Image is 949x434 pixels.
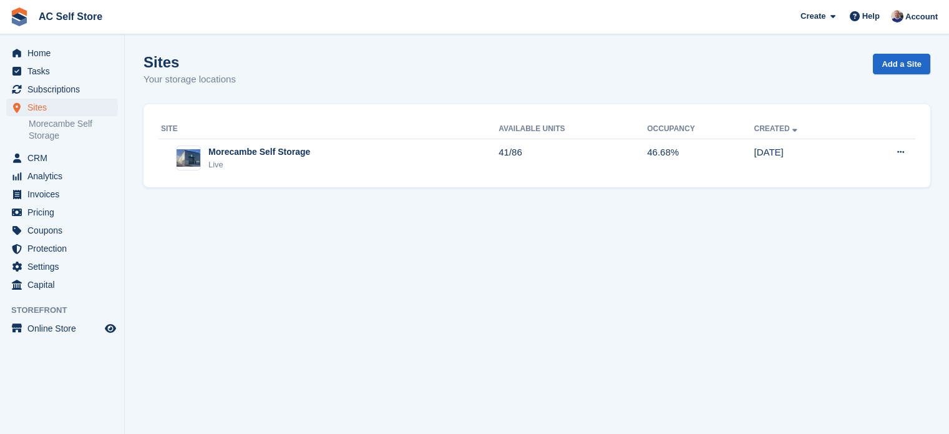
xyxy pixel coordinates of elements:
a: menu [6,258,118,275]
a: Morecambe Self Storage [29,118,118,142]
a: menu [6,185,118,203]
th: Site [158,119,499,139]
a: menu [6,222,118,239]
span: Pricing [27,204,102,221]
td: [DATE] [754,139,856,177]
img: stora-icon-8386f47178a22dfd0bd8f6a31ec36ba5ce8667c1dd55bd0f319d3a0aa187defe.svg [10,7,29,26]
th: Available Units [499,119,647,139]
span: Subscriptions [27,81,102,98]
span: Invoices [27,185,102,203]
span: CRM [27,149,102,167]
span: Tasks [27,62,102,80]
a: menu [6,44,118,62]
a: menu [6,99,118,116]
a: menu [6,62,118,80]
span: Create [801,10,825,22]
span: Settings [27,258,102,275]
span: Analytics [27,167,102,185]
a: menu [6,81,118,98]
a: Preview store [103,321,118,336]
th: Occupancy [647,119,754,139]
a: menu [6,320,118,337]
h1: Sites [144,54,236,71]
span: Storefront [11,304,124,317]
a: Add a Site [873,54,930,74]
td: 41/86 [499,139,647,177]
a: menu [6,167,118,185]
img: Image of Morecambe Self Storage site [177,149,200,167]
a: AC Self Store [34,6,107,27]
span: Help [862,10,880,22]
span: Sites [27,99,102,116]
span: Capital [27,276,102,293]
a: Created [754,124,799,133]
span: Home [27,44,102,62]
a: menu [6,204,118,221]
p: Your storage locations [144,72,236,87]
a: menu [6,149,118,167]
div: Morecambe Self Storage [208,145,310,159]
a: menu [6,240,118,257]
span: Protection [27,240,102,257]
span: Online Store [27,320,102,337]
div: Live [208,159,310,171]
span: Account [905,11,938,23]
span: Coupons [27,222,102,239]
td: 46.68% [647,139,754,177]
a: menu [6,276,118,293]
img: Barry Todd [891,10,903,22]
